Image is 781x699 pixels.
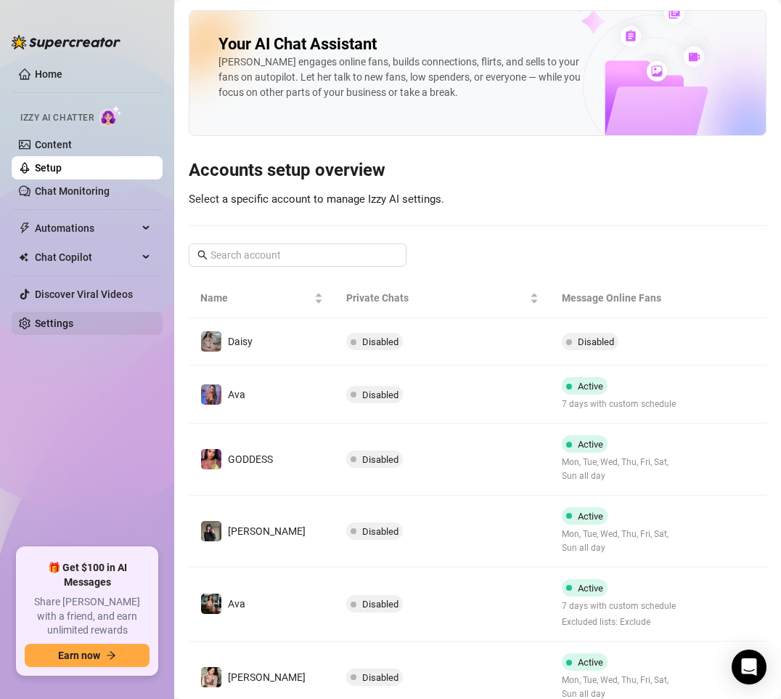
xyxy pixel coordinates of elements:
span: Disabled [362,599,398,610]
img: Jenna [201,667,221,687]
span: Disabled [362,526,398,537]
span: Active [578,381,603,392]
span: Excluded lists: Exclude [562,615,676,629]
th: Name [189,278,335,318]
span: Active [578,583,603,594]
span: GODDESS [228,453,273,465]
img: Chat Copilot [19,252,28,262]
a: Settings [35,318,73,329]
span: Active [578,439,603,450]
img: Daisy [201,331,221,352]
a: Setup [35,162,62,174]
span: Active [578,511,603,522]
span: Disabled [362,389,398,400]
img: Ava [201,384,221,405]
span: Disabled [362,336,398,347]
th: Message Online Fans [550,278,694,318]
span: Ava [228,598,245,610]
span: Private Chats [346,290,528,306]
span: 🎁 Get $100 in AI Messages [25,561,150,589]
span: 7 days with custom schedule [562,599,676,613]
th: Private Chats [335,278,551,318]
span: Share [PERSON_NAME] with a friend, and earn unlimited rewards [25,595,150,638]
a: Home [35,68,62,80]
span: [PERSON_NAME] [228,525,306,537]
h2: Your AI Chat Assistant [218,34,377,54]
a: Discover Viral Videos [35,288,133,300]
span: Daisy [228,336,253,347]
span: Disabled [362,454,398,465]
span: Disabled [362,672,398,683]
img: logo-BBDzfeDw.svg [12,35,120,49]
button: Earn nowarrow-right [25,644,150,667]
span: Automations [35,217,138,240]
div: [PERSON_NAME] engages online fans, builds connections, flirts, and sells to your fans on autopilo... [218,54,581,100]
div: Open Intercom Messenger [732,650,766,684]
span: Name [200,290,311,306]
span: search [197,250,208,260]
span: Active [578,657,603,668]
span: Mon, Tue, Wed, Thu, Fri, Sat, Sun all day [562,528,682,555]
span: thunderbolt [19,222,30,234]
span: Mon, Tue, Wed, Thu, Fri, Sat, Sun all day [562,456,682,483]
span: Disabled [578,336,614,347]
span: Earn now [58,650,100,661]
img: Ava [201,594,221,614]
span: Izzy AI Chatter [20,111,94,125]
img: AI Chatter [99,105,122,126]
span: [PERSON_NAME] [228,671,306,683]
input: Search account [210,247,386,263]
span: Select a specific account to manage Izzy AI settings. [189,193,444,206]
h3: Accounts setup overview [189,159,766,182]
img: Anna [201,521,221,541]
span: Chat Copilot [35,246,138,269]
span: 7 days with custom schedule [562,397,676,411]
span: Ava [228,389,245,400]
a: Content [35,139,72,150]
span: arrow-right [106,650,116,660]
a: Chat Monitoring [35,185,110,197]
img: GODDESS [201,449,221,469]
